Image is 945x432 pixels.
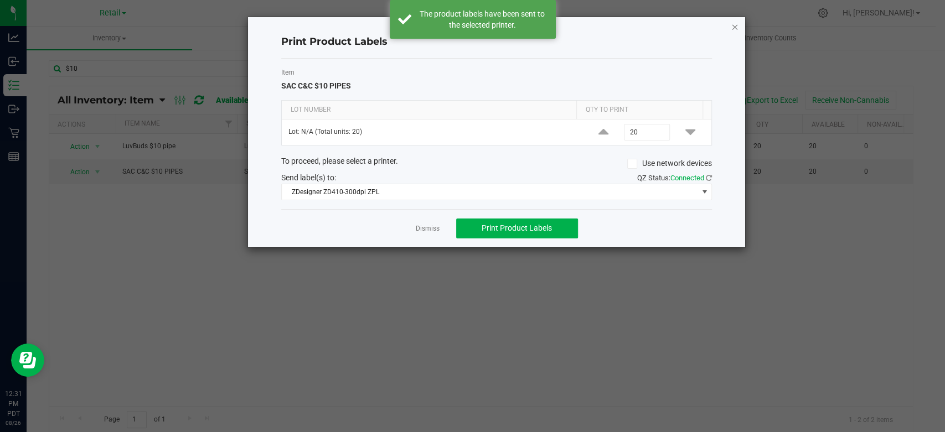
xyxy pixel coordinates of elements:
p: Lot: N/A (Total units: 20) [288,127,576,137]
h4: Print Product Labels [281,35,712,49]
span: ZDesigner ZD410-300dpi ZPL [282,184,698,200]
th: Lot Number [282,101,576,119]
span: QZ Status: [637,174,712,182]
span: Connected [670,174,704,182]
label: Use network devices [627,158,712,169]
th: Qty to Print [576,101,703,119]
button: Print Product Labels [456,218,578,238]
span: Send label(s) to: [281,173,336,182]
span: Print Product Labels [482,223,552,232]
label: Item [281,67,712,77]
a: Dismiss [416,224,440,233]
iframe: Resource center [11,343,44,377]
div: The product labels have been sent to the selected printer. [417,8,548,30]
div: To proceed, please select a printer. [273,155,720,172]
span: SAC C&C $10 PIPES [281,81,351,90]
